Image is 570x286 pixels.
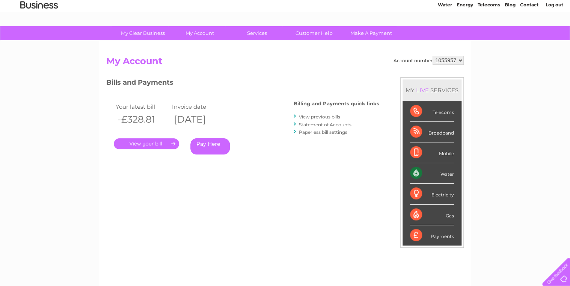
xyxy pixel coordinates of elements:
div: Broadband [410,122,454,142]
th: -£328.81 [114,112,170,127]
th: [DATE] [170,112,226,127]
div: Payments [410,225,454,246]
div: Clear Business is a trading name of Verastar Limited (registered in [GEOGRAPHIC_DATA] No. 3667643... [108,4,463,36]
div: Water [410,163,454,184]
a: . [114,138,179,149]
div: MY SERVICES [403,79,461,101]
a: Log out [545,32,563,37]
td: Invoice date [170,102,226,112]
a: Statement of Accounts [299,122,351,127]
a: Customer Help [283,26,345,40]
a: Telecoms [478,32,500,37]
a: My Clear Business [112,26,174,40]
div: Gas [410,205,454,225]
div: Account number [394,56,464,65]
a: Energy [457,32,473,37]
td: Your latest bill [114,102,170,112]
h3: Bills and Payments [106,77,379,90]
img: logo.png [20,19,58,42]
div: Mobile [410,142,454,163]
h2: My Account [106,56,464,70]
div: LIVE [415,87,430,94]
a: Contact [520,32,538,37]
a: Services [226,26,288,40]
a: Blog [505,32,516,37]
h4: Billing and Payments quick links [294,101,379,106]
a: Paperless bill settings [299,129,347,135]
a: My Account [169,26,231,40]
div: Electricity [410,184,454,204]
div: Telecoms [410,101,454,122]
a: Make A Payment [340,26,402,40]
a: Water [438,32,452,37]
a: View previous bills [299,114,340,120]
a: 0333 014 3131 [428,4,480,13]
a: Pay Here [190,138,230,154]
